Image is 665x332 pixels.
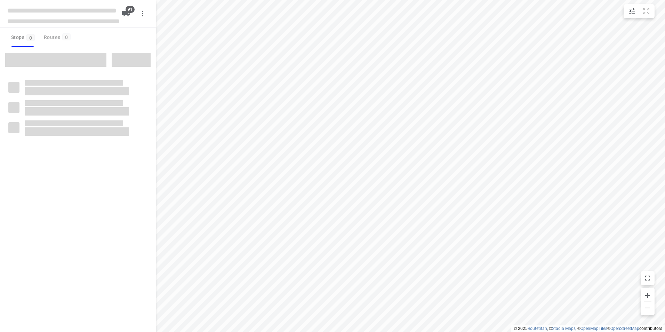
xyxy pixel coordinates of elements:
a: OpenMapTiles [580,326,607,331]
a: Stadia Maps [552,326,576,331]
a: OpenStreetMap [610,326,639,331]
a: Routetitan [528,326,547,331]
div: small contained button group [624,4,655,18]
button: Map settings [625,4,639,18]
li: © 2025 , © , © © contributors [514,326,662,331]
